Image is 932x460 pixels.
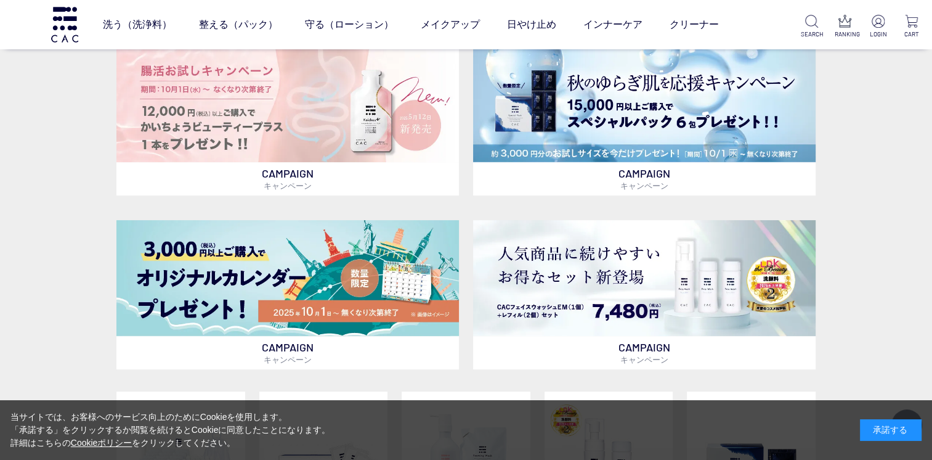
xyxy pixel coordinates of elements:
a: 洗う（洗浄料） [102,7,171,42]
a: メイクアップ [420,7,479,42]
p: CAMPAIGN [473,336,816,369]
img: logo [49,7,80,42]
a: 守る（ローション） [304,7,393,42]
a: 日やけ止め [506,7,556,42]
a: CART [901,15,922,39]
p: RANKING [834,30,856,39]
p: SEARCH [801,30,822,39]
a: スペシャルパックお試しプレゼント スペシャルパックお試しプレゼント CAMPAIGNキャンペーン [473,46,816,195]
div: 承諾する [860,419,922,441]
img: 腸活お試しキャンペーン [116,46,459,162]
a: RANKING [834,15,856,39]
p: CART [901,30,922,39]
a: クリーナー [669,7,718,42]
a: SEARCH [801,15,822,39]
a: フェイスウォッシュ＋レフィル2個セット フェイスウォッシュ＋レフィル2個セット CAMPAIGNキャンペーン [473,220,816,370]
span: キャンペーン [264,355,312,364]
img: カレンダープレゼント [116,220,459,337]
a: Cookieポリシー [71,438,132,448]
div: 当サイトでは、お客様へのサービス向上のためにCookieを使用します。 「承諾する」をクリックするか閲覧を続けるとCookieに同意したことになります。 詳細はこちらの をクリックしてください。 [10,411,331,450]
a: LOGIN [867,15,889,39]
span: キャンペーン [620,181,668,191]
span: キャンペーン [264,181,312,191]
p: LOGIN [867,30,889,39]
p: CAMPAIGN [473,162,816,195]
a: 腸活お試しキャンペーン 腸活お試しキャンペーン CAMPAIGNキャンペーン [116,46,459,195]
p: CAMPAIGN [116,336,459,369]
span: キャンペーン [620,355,668,364]
img: スペシャルパックお試しプレゼント [473,46,816,162]
img: フェイスウォッシュ＋レフィル2個セット [473,220,816,337]
a: 整える（パック） [198,7,277,42]
a: インナーケア [583,7,642,42]
p: CAMPAIGN [116,162,459,195]
a: カレンダープレゼント カレンダープレゼント CAMPAIGNキャンペーン [116,220,459,370]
